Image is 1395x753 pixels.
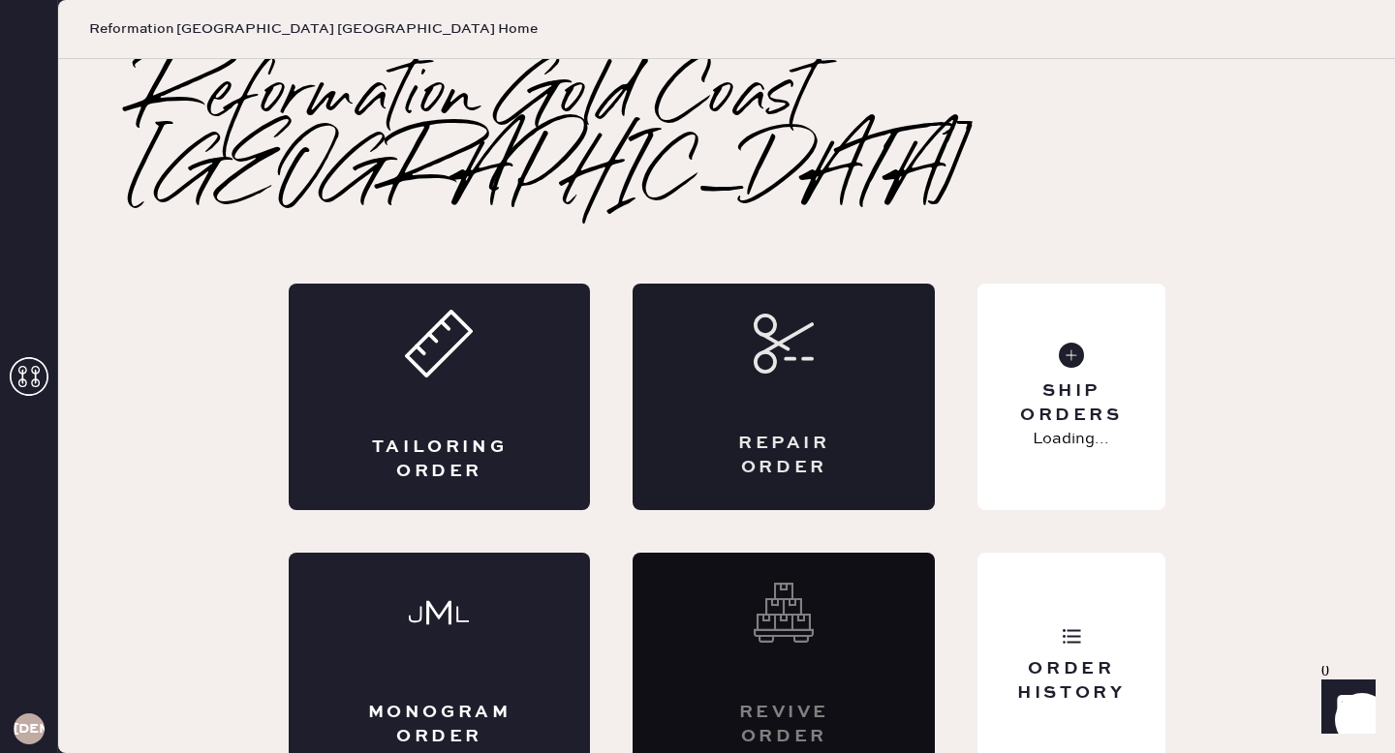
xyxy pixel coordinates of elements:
[993,379,1149,428] div: Ship Orders
[366,701,513,749] div: Monogram Order
[1303,666,1386,749] iframe: Front Chat
[89,19,538,39] span: Reformation [GEOGRAPHIC_DATA] [GEOGRAPHIC_DATA] Home
[1033,428,1109,451] p: Loading...
[136,59,1317,214] h2: Reformation Gold Coast [GEOGRAPHIC_DATA]
[993,657,1149,706] div: Order History
[14,722,45,736] h3: [DEMOGRAPHIC_DATA]
[710,432,857,480] div: Repair Order
[710,701,857,749] div: Revive order
[366,436,513,484] div: Tailoring Order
